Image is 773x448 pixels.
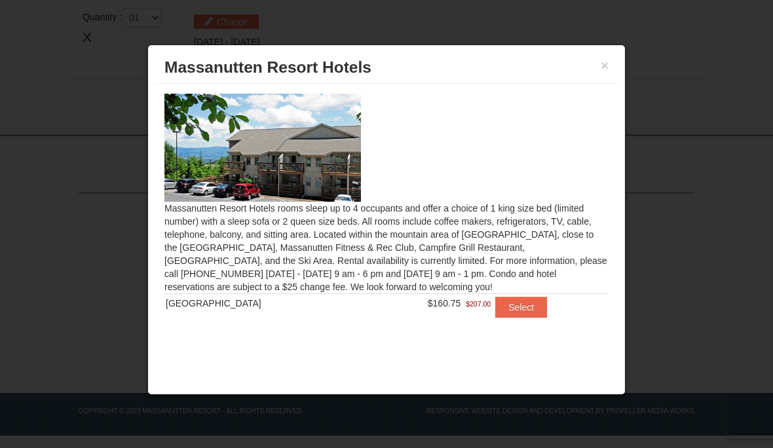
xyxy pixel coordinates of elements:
[466,297,491,310] span: $207.00
[164,94,361,201] img: 19219026-1-e3b4ac8e.jpg
[155,84,618,343] div: Massanutten Resort Hotels rooms sleep up to 4 occupants and offer a choice of 1 king size bed (li...
[601,59,609,72] button: ×
[166,297,359,310] div: [GEOGRAPHIC_DATA]
[495,297,547,318] button: Select
[428,298,461,308] span: $160.75
[164,58,371,76] span: Massanutten Resort Hotels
